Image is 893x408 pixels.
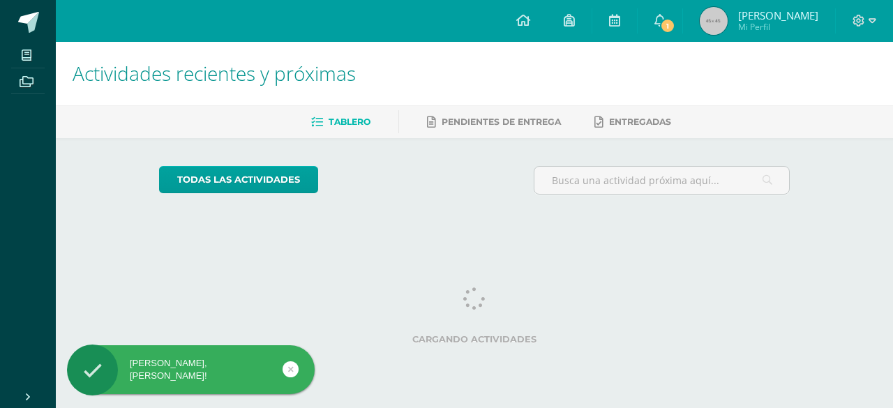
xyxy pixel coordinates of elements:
[329,116,370,127] span: Tablero
[427,111,561,133] a: Pendientes de entrega
[738,21,818,33] span: Mi Perfil
[534,167,790,194] input: Busca una actividad próxima aquí...
[311,111,370,133] a: Tablero
[609,116,671,127] span: Entregadas
[738,8,818,22] span: [PERSON_NAME]
[660,18,675,33] span: 1
[700,7,728,35] img: 45x45
[67,357,315,382] div: [PERSON_NAME], [PERSON_NAME]!
[73,60,356,86] span: Actividades recientes y próximas
[159,166,318,193] a: todas las Actividades
[159,334,790,345] label: Cargando actividades
[442,116,561,127] span: Pendientes de entrega
[594,111,671,133] a: Entregadas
